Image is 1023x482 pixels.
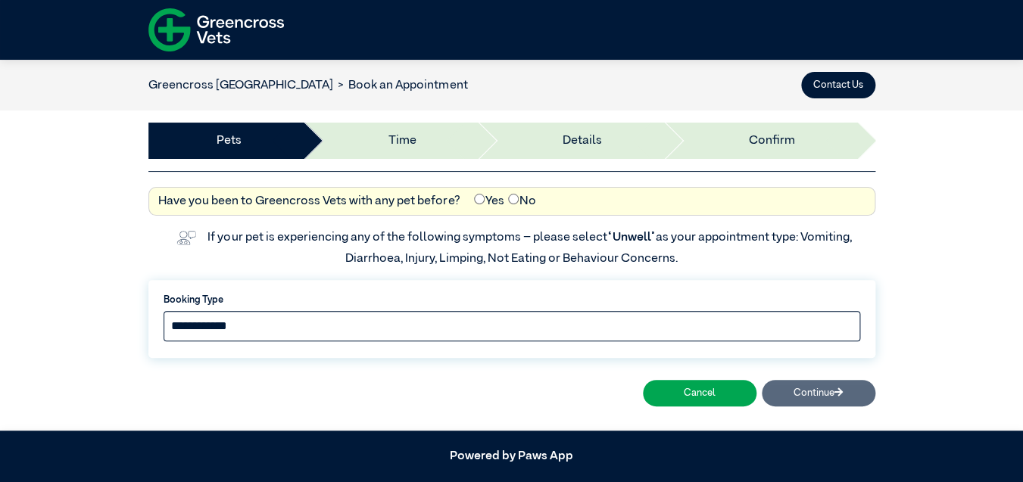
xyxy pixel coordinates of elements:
[148,4,284,56] img: f-logo
[508,192,535,210] label: No
[164,293,860,307] label: Booking Type
[801,72,875,98] button: Contact Us
[607,232,655,244] span: “Unwell”
[148,76,468,95] nav: breadcrumb
[474,192,504,210] label: Yes
[148,449,875,464] h5: Powered by Paws App
[508,194,519,204] input: No
[474,194,485,204] input: Yes
[643,380,756,406] button: Cancel
[217,132,242,150] a: Pets
[333,76,468,95] li: Book an Appointment
[158,192,460,210] label: Have you been to Greencross Vets with any pet before?
[148,79,333,92] a: Greencross [GEOGRAPHIC_DATA]
[172,225,201,250] img: vet
[207,232,853,265] label: If your pet is experiencing any of the following symptoms – please select as your appointment typ...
